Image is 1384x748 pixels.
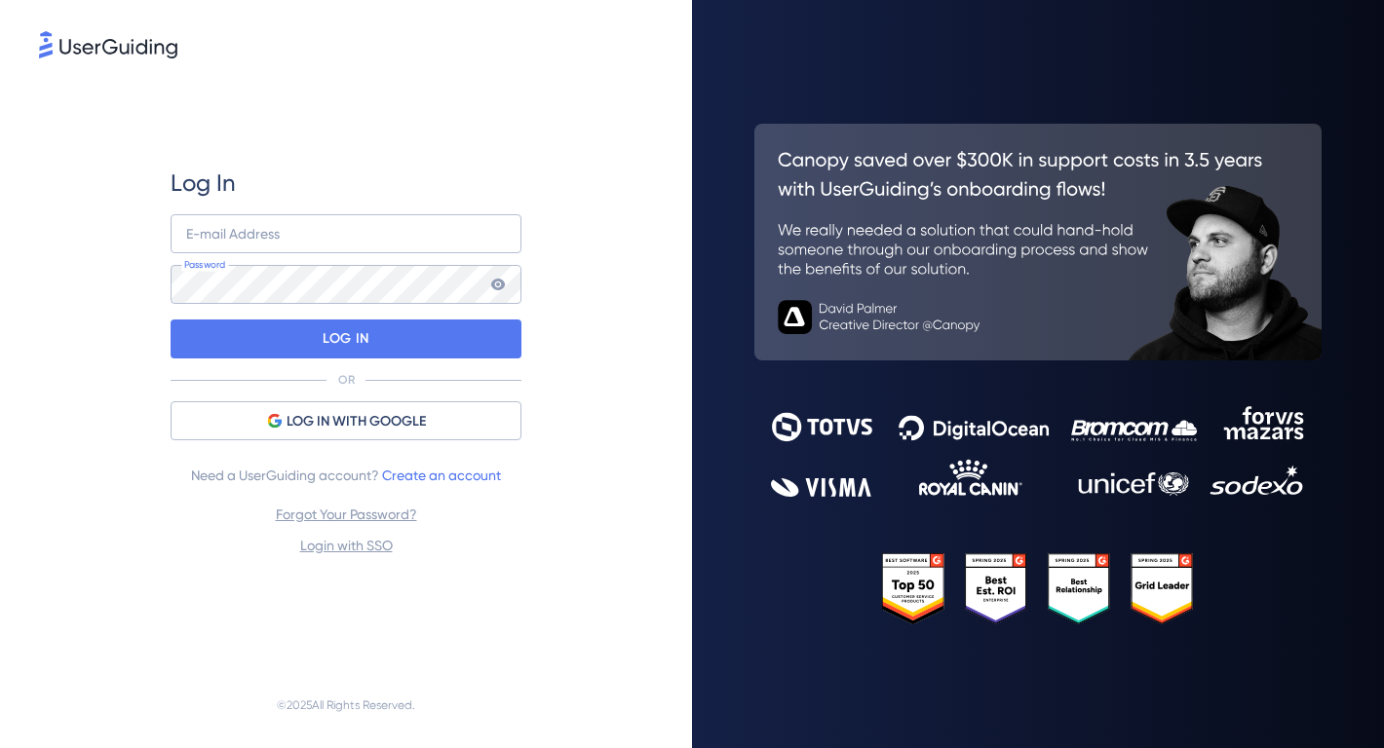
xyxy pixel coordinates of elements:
span: © 2025 All Rights Reserved. [277,693,415,717]
p: OR [338,372,355,388]
input: example@company.com [171,214,521,253]
a: Create an account [382,467,501,483]
a: Login with SSO [300,538,393,553]
span: Log In [171,168,236,199]
img: 9302ce2ac39453076f5bc0f2f2ca889b.svg [771,406,1304,497]
span: Need a UserGuiding account? [191,464,501,487]
img: 26c0aa7c25a843aed4baddd2b5e0fa68.svg [754,124,1322,360]
a: Forgot Your Password? [276,506,417,522]
p: LOG IN [323,323,368,355]
span: LOG IN WITH GOOGLE [287,410,426,433]
img: 8faab4ba6bc7696a72372aa768b0286c.svg [39,31,177,58]
img: 25303e33045975176eb484905ab012ff.svg [882,553,1194,624]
